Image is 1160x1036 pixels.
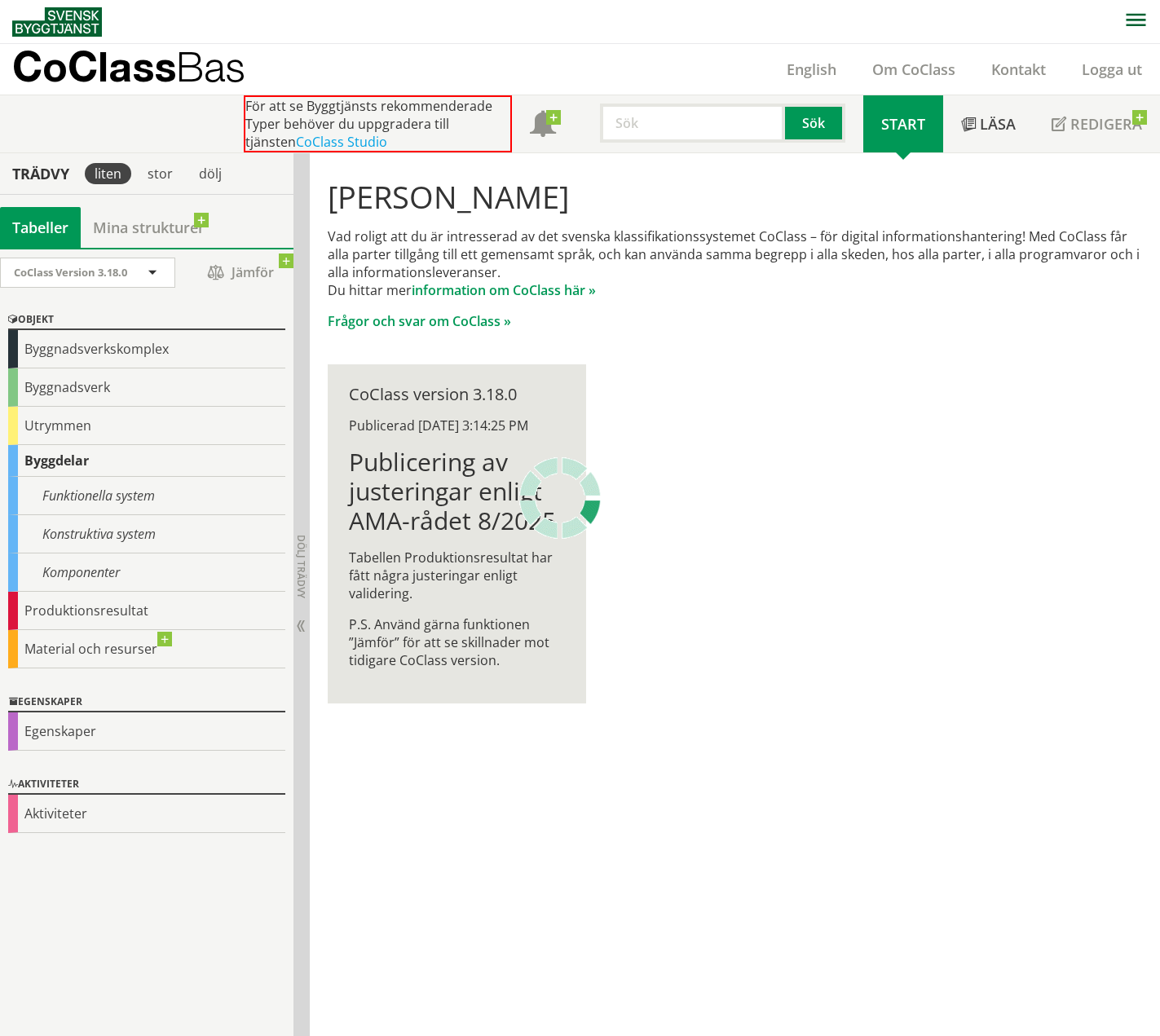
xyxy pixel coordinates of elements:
p: Tabellen Produktionsresultat har fått några justeringar enligt validering. [349,549,564,602]
span: Start [881,114,925,134]
a: English [769,60,854,79]
span: Dölj trädvy [294,535,308,598]
div: Material och resurser [8,630,285,668]
span: Notifikationer [530,112,556,139]
a: Mina strukturer [81,207,217,248]
div: liten [85,163,131,184]
div: dölj [189,163,232,184]
h1: [PERSON_NAME] [328,179,1141,214]
img: Svensk Byggtjänst [12,7,102,37]
a: Läsa [943,95,1034,152]
span: Redigera [1070,114,1142,134]
div: Byggnadsverk [8,368,285,407]
a: Om CoClass [854,60,973,79]
div: CoClass version 3.18.0 [349,386,564,403]
div: Publicerad [DATE] 3:14:25 PM [349,417,564,434]
span: Bas [176,42,245,90]
div: Aktiviteter [8,795,285,833]
div: Trädvy [3,165,78,183]
a: Redigera [1034,95,1160,152]
div: Konstruktiva system [8,515,285,553]
p: Vad roligt att du är intresserad av det svenska klassifikationssystemet CoClass – för digital inf... [328,227,1141,299]
span: CoClass Version 3.18.0 [14,265,127,280]
a: CoClass Studio [296,133,387,151]
div: Egenskaper [8,693,285,712]
input: Sök [600,104,785,143]
a: CoClassBas [12,44,280,95]
a: Logga ut [1064,60,1160,79]
div: Funktionella system [8,477,285,515]
div: Komponenter [8,553,285,592]
button: Sök [785,104,845,143]
a: information om CoClass här » [412,281,596,299]
div: För att se Byggtjänsts rekommenderade Typer behöver du uppgradera till tjänsten [244,95,512,152]
div: Byggdelar [8,445,285,477]
p: P.S. Använd gärna funktionen ”Jämför” för att se skillnader mot tidigare CoClass version. [349,615,564,669]
div: Utrymmen [8,407,285,445]
div: Produktionsresultat [8,592,285,630]
div: Egenskaper [8,712,285,751]
a: Start [863,95,943,152]
div: Objekt [8,311,285,330]
a: Kontakt [973,60,1064,79]
img: Laddar [519,457,601,539]
p: CoClass [12,57,245,76]
div: stor [138,163,183,184]
a: Frågor och svar om CoClass » [328,312,511,330]
div: Aktiviteter [8,775,285,795]
span: Läsa [980,114,1016,134]
span: Jämför [192,258,289,287]
div: Byggnadsverkskomplex [8,330,285,368]
h1: Publicering av justeringar enligt AMA-rådet 8/2025 [349,447,564,536]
